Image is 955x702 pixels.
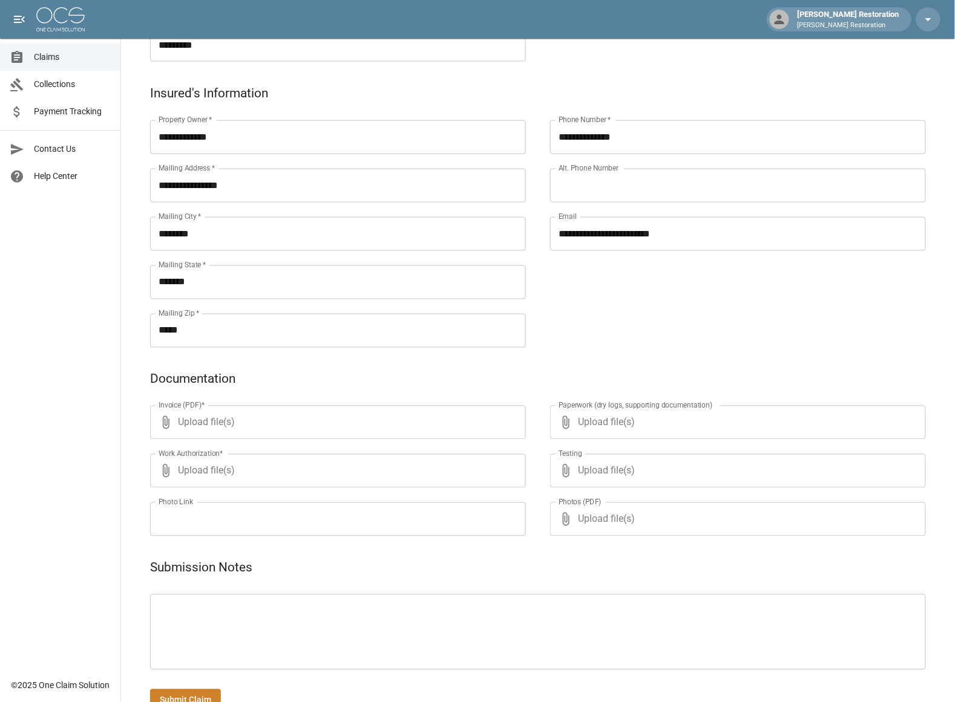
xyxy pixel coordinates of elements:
label: Photo Link [159,497,193,507]
span: Contact Us [34,143,111,155]
button: open drawer [7,7,31,31]
div: © 2025 One Claim Solution [11,680,110,692]
p: [PERSON_NAME] Restoration [798,21,899,31]
label: Photos (PDF) [559,497,602,507]
label: Testing [559,449,582,459]
img: ocs-logo-white-transparent.png [36,7,85,31]
span: Upload file(s) [178,406,493,440]
label: Email [559,212,577,222]
span: Claims [34,51,111,63]
label: Phone Number [559,115,611,125]
label: Mailing City [159,212,202,222]
div: [PERSON_NAME] Restoration [793,8,904,30]
label: Mailing Zip [159,308,200,319]
label: Mailing State [159,260,206,270]
label: Paperwork (dry logs, supporting documentation) [559,400,713,411]
span: Upload file(s) [578,406,893,440]
span: Collections [34,78,111,91]
label: Property Owner [159,115,212,125]
span: Payment Tracking [34,105,111,118]
span: Upload file(s) [578,502,893,536]
span: Upload file(s) [178,454,493,488]
label: Work Authorization* [159,449,223,459]
label: Invoice (PDF)* [159,400,205,411]
label: Mailing Address [159,163,215,174]
span: Help Center [34,170,111,183]
span: Upload file(s) [578,454,893,488]
label: Alt. Phone Number [559,163,619,174]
